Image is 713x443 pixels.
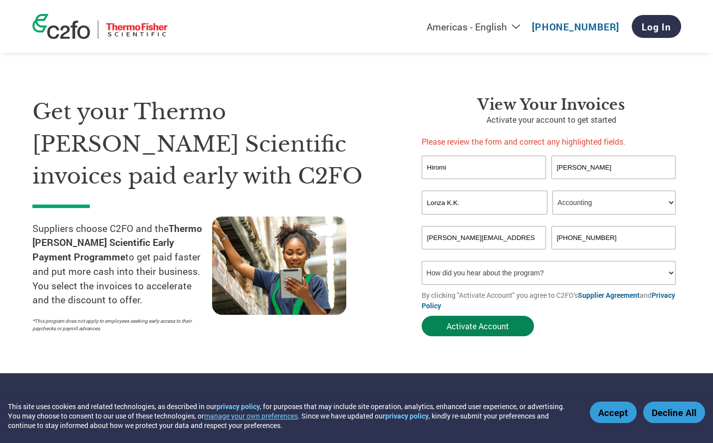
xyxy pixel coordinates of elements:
[32,317,202,332] p: *This program does not apply to employees seeking early access to their paychecks or payroll adva...
[32,221,212,308] p: Suppliers choose C2FO and the to get paid faster and put more cash into their business. You selec...
[422,316,534,336] button: Activate Account
[422,136,681,148] p: Please review the form and correct any highlighted fields.
[643,402,705,423] button: Decline All
[422,156,546,179] input: First Name*
[422,226,546,249] input: Invalid Email format
[578,290,640,300] a: Supplier Agreement
[551,226,676,249] input: Phone*
[217,402,260,411] a: privacy policy
[632,15,681,38] a: Log In
[32,96,392,193] h1: Get your Thermo [PERSON_NAME] Scientific invoices paid early with C2FO
[32,14,90,39] img: c2fo logo
[551,180,676,187] div: Invalid last name or last name is too long
[551,156,676,179] input: Last Name*
[422,114,681,126] p: Activate your account to get started
[422,191,547,215] input: Your company name*
[552,191,676,215] select: Title/Role
[422,290,681,311] p: By clicking "Activate Account" you agree to C2FO's and
[551,250,676,257] div: Inavlid Phone Number
[385,411,429,421] a: privacy policy
[422,250,546,257] div: Inavlid Email Address
[8,402,575,430] div: This site uses cookies and related technologies, as described in our , for purposes that may incl...
[422,290,675,310] a: Privacy Policy
[532,20,619,33] a: [PHONE_NUMBER]
[422,96,681,114] h3: View your invoices
[590,402,637,423] button: Accept
[422,216,676,222] div: Invalid company name or company name is too long
[204,411,298,421] button: manage your own preferences
[106,20,168,39] img: Thermo Fisher Scientific
[212,217,346,315] img: supply chain worker
[422,180,546,187] div: Invalid first name or first name is too long
[32,222,202,263] strong: Thermo [PERSON_NAME] Scientific Early Payment Programme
